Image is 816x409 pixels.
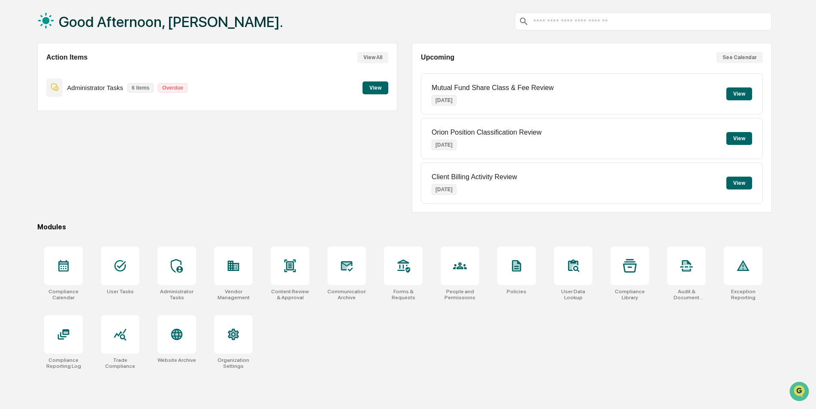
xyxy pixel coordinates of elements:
span: Preclearance [17,108,55,117]
p: [DATE] [432,140,456,150]
h2: Action Items [46,54,88,61]
div: Modules [37,223,772,231]
p: Mutual Fund Share Class & Fee Review [432,84,554,92]
div: Exception Reporting [724,289,762,301]
div: Organization Settings [214,357,253,369]
div: 🔎 [9,125,15,132]
span: Pylon [85,145,104,152]
input: Clear [22,39,142,48]
button: See Calendar [716,52,763,63]
div: 🖐️ [9,109,15,116]
div: Communications Archive [327,289,366,301]
div: User Data Lookup [554,289,592,301]
button: View [726,132,752,145]
div: Trade Compliance [101,357,139,369]
div: 🗄️ [62,109,69,116]
span: Attestations [71,108,106,117]
div: Compliance Library [610,289,649,301]
p: [DATE] [432,95,456,105]
span: Data Lookup [17,124,54,133]
div: User Tasks [107,289,134,295]
div: Policies [507,289,526,295]
div: Forms & Requests [384,289,423,301]
div: Website Archive [157,357,196,363]
button: View [363,81,388,94]
button: Start new chat [146,68,156,78]
div: Administrator Tasks [157,289,196,301]
p: Client Billing Activity Review [432,173,517,181]
a: View [363,83,388,91]
p: [DATE] [432,184,456,195]
div: People and Permissions [441,289,479,301]
div: Compliance Calendar [44,289,83,301]
p: How can we help? [9,18,156,32]
a: 🗄️Attestations [59,105,110,120]
a: Powered byPylon [60,145,104,152]
a: 🖐️Preclearance [5,105,59,120]
p: 6 items [127,83,154,93]
div: Content Review & Approval [271,289,309,301]
div: Start new chat [29,66,141,74]
button: View [726,177,752,189]
button: View [726,87,752,100]
iframe: Open customer support [789,381,812,404]
div: Vendor Management [214,289,253,301]
div: We're available if you need us! [29,74,109,81]
div: Compliance Reporting Log [44,357,83,369]
a: 🔎Data Lookup [5,121,57,136]
img: 1746055101610-c473b297-6a78-478c-a979-82029cc54cd1 [9,66,24,81]
p: Overdue [158,83,187,93]
p: Orion Position Classification Review [432,129,541,136]
div: Audit & Document Logs [667,289,706,301]
button: View All [357,52,388,63]
h2: Upcoming [421,54,454,61]
p: Administrator Tasks [67,84,123,91]
h1: Good Afternoon, [PERSON_NAME]. [59,13,283,30]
